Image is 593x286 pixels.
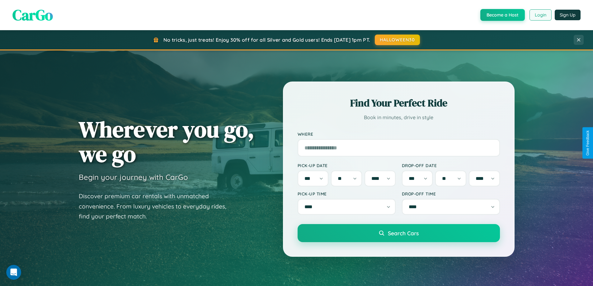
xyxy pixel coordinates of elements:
[163,37,370,43] span: No tricks, just treats! Enjoy 30% off for all Silver and Gold users! Ends [DATE] 1pm PT.
[480,9,525,21] button: Become a Host
[298,113,500,122] p: Book in minutes, drive in style
[79,191,234,222] p: Discover premium car rentals with unmatched convenience. From luxury vehicles to everyday rides, ...
[586,130,590,156] div: Give Feedback
[388,230,419,237] span: Search Cars
[79,117,254,166] h1: Wherever you go, we go
[298,163,396,168] label: Pick-up Date
[298,131,500,137] label: Where
[298,96,500,110] h2: Find Your Perfect Ride
[375,35,420,45] button: HALLOWEEN30
[529,9,552,21] button: Login
[298,224,500,242] button: Search Cars
[555,10,581,20] button: Sign Up
[79,172,188,182] h3: Begin your journey with CarGo
[402,163,500,168] label: Drop-off Date
[298,191,396,196] label: Pick-up Time
[402,191,500,196] label: Drop-off Time
[6,265,21,280] iframe: Intercom live chat
[12,5,53,25] span: CarGo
